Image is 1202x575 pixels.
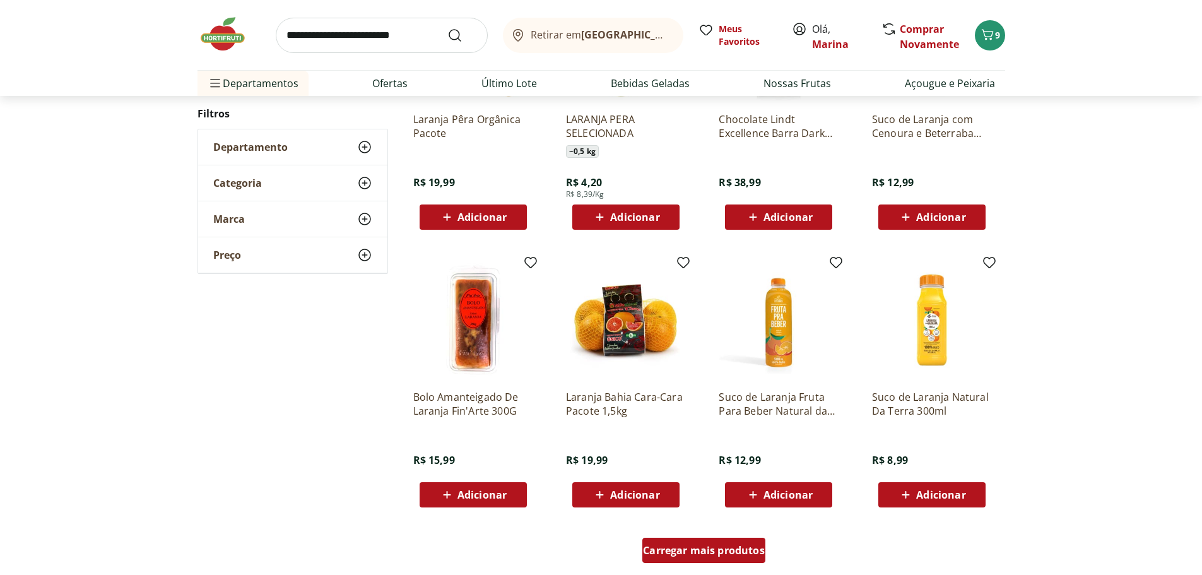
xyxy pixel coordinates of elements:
button: Adicionar [572,205,680,230]
a: Laranja Pêra Orgânica Pacote [413,112,533,140]
a: Açougue e Peixaria [905,76,995,91]
a: Suco de Laranja com Cenoura e Beterraba Fruta Para Beber Natural da Terra 500ml [872,112,992,140]
a: Carregar mais produtos [642,538,765,568]
span: R$ 4,20 [566,175,602,189]
span: R$ 19,99 [566,453,608,467]
input: search [276,18,488,53]
span: Adicionar [610,212,659,222]
span: Preço [213,249,241,261]
img: Hortifruti [197,15,261,53]
span: Adicionar [457,212,507,222]
h2: Filtros [197,101,388,126]
span: Retirar em [531,29,670,40]
button: Adicionar [420,205,527,230]
span: R$ 12,99 [719,453,760,467]
span: Carregar mais produtos [643,545,765,555]
img: Bolo Amanteigado De Laranja Fin'Arte 300G [413,260,533,380]
span: Meus Favoritos [719,23,777,48]
span: 9 [995,29,1000,41]
button: Retirar em[GEOGRAPHIC_DATA]/[GEOGRAPHIC_DATA] [503,18,683,53]
span: ~ 0,5 kg [566,145,599,158]
span: Marca [213,213,245,225]
button: Adicionar [572,482,680,507]
button: Adicionar [878,482,986,507]
a: Nossas Frutas [763,76,831,91]
a: Meus Favoritos [698,23,777,48]
button: Carrinho [975,20,1005,50]
button: Marca [198,201,387,237]
span: Adicionar [916,490,965,500]
a: Bebidas Geladas [611,76,690,91]
span: R$ 8,39/Kg [566,189,604,199]
button: Preço [198,237,387,273]
button: Adicionar [420,482,527,507]
a: Bolo Amanteigado De Laranja Fin'Arte 300G [413,390,533,418]
span: Adicionar [610,490,659,500]
span: Departamentos [208,68,298,98]
img: Suco de Laranja Fruta Para Beber Natural da Terra 500ml [719,260,839,380]
a: Marina [812,37,849,51]
span: R$ 12,99 [872,175,914,189]
button: Submit Search [447,28,478,43]
a: Comprar Novamente [900,22,959,51]
a: Chocolate Lindt Excellence Barra Dark Laranja 100g [719,112,839,140]
a: Suco de Laranja Natural Da Terra 300ml [872,390,992,418]
button: Adicionar [878,205,986,230]
span: R$ 8,99 [872,453,908,467]
button: Menu [208,68,223,98]
span: Adicionar [916,212,965,222]
a: Suco de Laranja Fruta Para Beber Natural da Terra 500ml [719,390,839,418]
button: Adicionar [725,205,832,230]
button: Departamento [198,129,387,165]
span: Adicionar [763,212,813,222]
a: Último Lote [481,76,537,91]
b: [GEOGRAPHIC_DATA]/[GEOGRAPHIC_DATA] [581,28,794,42]
span: Adicionar [763,490,813,500]
img: Laranja Bahia Cara-Cara Pacote 1,5kg [566,260,686,380]
a: LARANJA PERA SELECIONADA [566,112,686,140]
span: Adicionar [457,490,507,500]
a: Laranja Bahia Cara-Cara Pacote 1,5kg [566,390,686,418]
span: Olá, [812,21,868,52]
span: R$ 38,99 [719,175,760,189]
button: Categoria [198,165,387,201]
span: Departamento [213,141,288,153]
span: R$ 19,99 [413,175,455,189]
span: Categoria [213,177,262,189]
span: R$ 15,99 [413,453,455,467]
img: Suco de Laranja Natural Da Terra 300ml [872,260,992,380]
button: Adicionar [725,482,832,507]
a: Ofertas [372,76,408,91]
